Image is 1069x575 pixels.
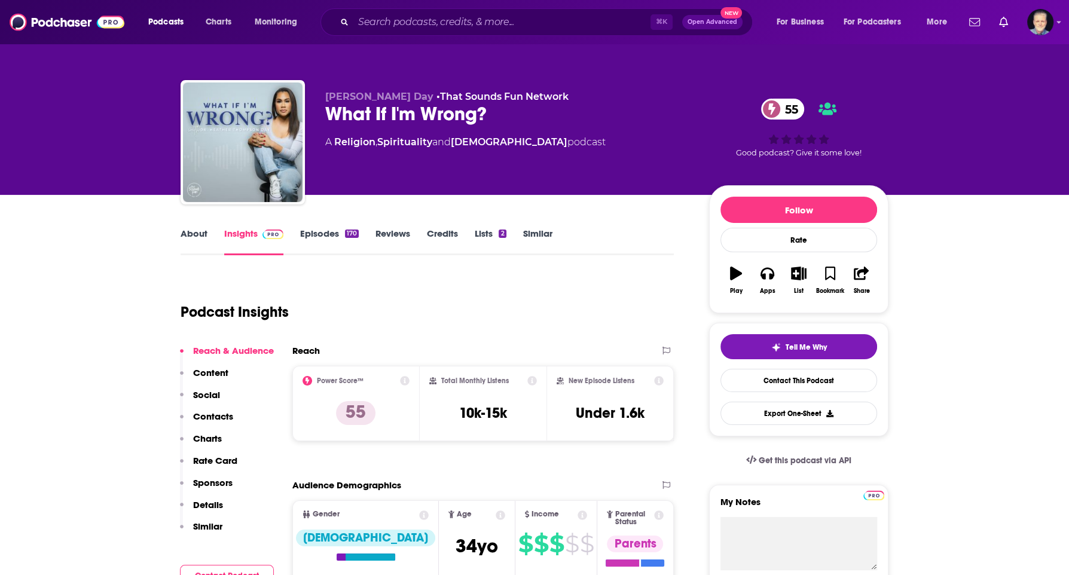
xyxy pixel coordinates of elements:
[720,197,877,223] button: Follow
[181,303,289,321] h1: Podcast Insights
[255,14,297,30] span: Monitoring
[193,367,228,378] p: Content
[964,12,985,32] a: Show notifications dropdown
[180,477,233,499] button: Sponsors
[549,534,564,553] span: $
[292,345,320,356] h2: Reach
[10,11,124,33] img: Podchaser - Follow, Share and Rate Podcasts
[814,259,845,302] button: Bookmark
[682,15,743,29] button: Open AdvancedNew
[580,534,594,553] span: $
[576,404,645,422] h3: Under 1.6k
[1027,9,1053,35] span: Logged in as JonesLiterary
[768,13,839,32] button: open menu
[325,91,433,102] span: [PERSON_NAME] Day
[1027,9,1053,35] img: User Profile
[607,536,663,552] div: Parents
[918,13,962,32] button: open menu
[499,230,506,238] div: 2
[246,13,313,32] button: open menu
[300,228,359,255] a: Episodes170
[224,228,283,255] a: InsightsPodchaser Pro
[180,389,220,411] button: Social
[794,287,804,295] div: List
[863,491,884,500] img: Podchaser Pro
[193,433,222,444] p: Charts
[183,82,303,202] img: What If I'm Wrong?
[206,14,231,30] span: Charts
[377,136,432,148] a: Spirituality
[313,510,340,518] span: Gender
[844,14,901,30] span: For Podcasters
[375,136,377,148] span: ,
[752,259,783,302] button: Apps
[720,369,877,392] a: Contact This Podcast
[846,259,877,302] button: Share
[720,334,877,359] button: tell me why sparkleTell Me Why
[180,455,237,477] button: Rate Card
[353,13,650,32] input: Search podcasts, credits, & more...
[180,499,223,521] button: Details
[688,19,737,25] span: Open Advanced
[193,345,274,356] p: Reach & Audience
[615,510,652,526] span: Parental Status
[816,287,844,295] div: Bookmark
[760,287,775,295] div: Apps
[459,404,507,422] h3: 10k-15k
[786,342,827,352] span: Tell Me Why
[180,433,222,455] button: Charts
[262,230,283,239] img: Podchaser Pro
[181,228,207,255] a: About
[180,367,228,389] button: Content
[863,489,884,500] a: Pro website
[994,12,1013,32] a: Show notifications dropdown
[773,99,804,120] span: 55
[456,534,498,558] span: 34 yo
[325,135,606,149] div: A podcast
[927,14,947,30] span: More
[523,228,552,255] a: Similar
[198,13,239,32] a: Charts
[518,534,533,553] span: $
[771,342,781,352] img: tell me why sparkle
[193,455,237,466] p: Rate Card
[532,510,559,518] span: Income
[332,8,764,36] div: Search podcasts, credits, & more...
[180,411,233,433] button: Contacts
[334,136,375,148] a: Religion
[375,228,410,255] a: Reviews
[475,228,506,255] a: Lists2
[759,455,851,466] span: Get this podcast via API
[427,228,458,255] a: Credits
[1027,9,1053,35] button: Show profile menu
[783,259,814,302] button: List
[441,377,509,385] h2: Total Monthly Listens
[737,446,861,475] a: Get this podcast via API
[720,228,877,252] div: Rate
[440,91,569,102] a: That Sounds Fun Network
[140,13,199,32] button: open menu
[761,99,804,120] a: 55
[317,377,364,385] h2: Power Score™
[451,136,567,148] a: [DEMOGRAPHIC_DATA]
[193,499,223,510] p: Details
[457,510,472,518] span: Age
[292,479,401,491] h2: Audience Demographics
[720,259,752,302] button: Play
[296,530,435,546] div: [DEMOGRAPHIC_DATA]
[432,136,451,148] span: and
[730,287,743,295] div: Play
[777,14,824,30] span: For Business
[180,521,222,543] button: Similar
[720,402,877,425] button: Export One-Sheet
[148,14,184,30] span: Podcasts
[720,7,742,19] span: New
[193,521,222,532] p: Similar
[853,287,869,295] div: Share
[836,13,918,32] button: open menu
[193,477,233,488] p: Sponsors
[709,91,888,165] div: 55Good podcast? Give it some love!
[534,534,548,553] span: $
[720,496,877,517] label: My Notes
